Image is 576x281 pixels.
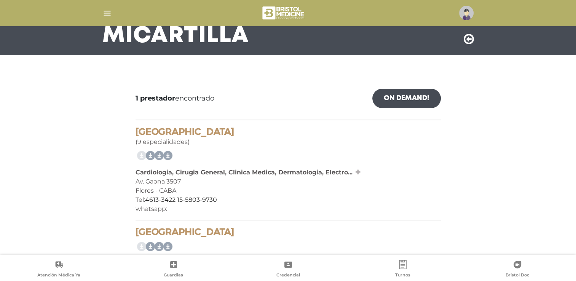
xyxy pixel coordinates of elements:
b: 1 prestador [136,94,175,102]
span: Guardias [164,272,183,279]
div: Flores - CABA [136,186,441,195]
span: Credencial [276,272,300,279]
img: profile-placeholder.svg [459,6,474,20]
a: 4613-3422 15-5803-9730 [145,196,217,203]
a: Atención Médica Ya [2,260,116,279]
span: Turnos [395,272,410,279]
div: Av. Gaona 3507 [136,177,441,186]
h4: [GEOGRAPHIC_DATA] [136,227,441,238]
b: Cardiologia, Cirugia General, Clinica Medica, Dermatologia, Electro... [136,169,353,176]
span: Atención Médica Ya [37,272,80,279]
span: encontrado [136,93,214,104]
h4: [GEOGRAPHIC_DATA] [136,126,441,137]
a: On Demand! [372,89,441,108]
div: Tel: [136,195,441,204]
div: (9 especialidades) [136,126,441,147]
h3: Mi Cartilla [102,26,249,46]
div: whatsapp: [136,204,441,214]
span: Bristol Doc [506,272,529,279]
img: bristol-medicine-blanco.png [261,4,306,22]
a: Turnos [345,260,460,279]
a: Bristol Doc [460,260,574,279]
a: Credencial [231,260,345,279]
a: Guardias [116,260,231,279]
img: Cober_menu-lines-white.svg [102,8,112,18]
